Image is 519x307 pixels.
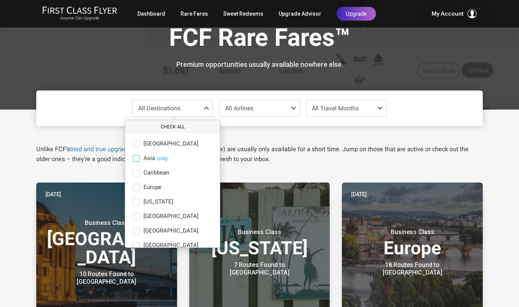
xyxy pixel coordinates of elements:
span: [GEOGRAPHIC_DATA] [143,242,198,249]
span: All Destinations [138,105,181,112]
time: [DATE] [351,190,367,199]
small: Business Class [365,228,460,236]
div: 10 Routes Found to [GEOGRAPHIC_DATA] [59,270,154,286]
a: Upgrade [337,7,376,21]
h3: [GEOGRAPHIC_DATA] [45,219,168,267]
h3: Europe [351,228,474,257]
a: Rare Fares [181,7,208,21]
span: [GEOGRAPHIC_DATA] [143,141,198,147]
p: Unlike FCF’s , our Daily Alerts (below) are usually only available for a short time. Jump on thos... [36,144,483,164]
a: Dashboard [137,7,165,21]
time: [DATE] [45,190,61,199]
span: [US_STATE] [143,199,173,205]
span: All Travel Months [312,105,359,112]
button: Check All [125,121,220,133]
h3: [US_STATE] [198,228,321,257]
small: Anyone Can Upgrade [42,16,117,21]
a: Sweet Redeems [223,7,263,21]
a: First Class FlyerAnyone Can Upgrade [42,6,117,21]
h3: Premium opportunities usually available nowhere else. [42,61,477,68]
span: My Account [432,9,464,18]
div: 7 Routes Found to [GEOGRAPHIC_DATA] [212,261,307,276]
button: Asia [157,155,168,162]
small: Business Class [212,228,307,236]
button: My Account [432,9,477,18]
span: Caribbean [143,170,169,176]
div: 18 Routes Found to [GEOGRAPHIC_DATA] [365,261,460,276]
span: Europe [143,184,161,191]
span: [GEOGRAPHIC_DATA] [143,228,198,234]
a: Upgrade Advisor [279,7,321,21]
span: [GEOGRAPHIC_DATA] [143,213,198,220]
span: Asia [143,155,155,162]
img: First Class Flyer [42,6,117,14]
small: Business Class [59,219,154,227]
span: All Airlines [225,105,253,112]
a: tried and true upgrade strategies [70,145,159,153]
h1: FCF Rare Fares™ [42,24,477,54]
